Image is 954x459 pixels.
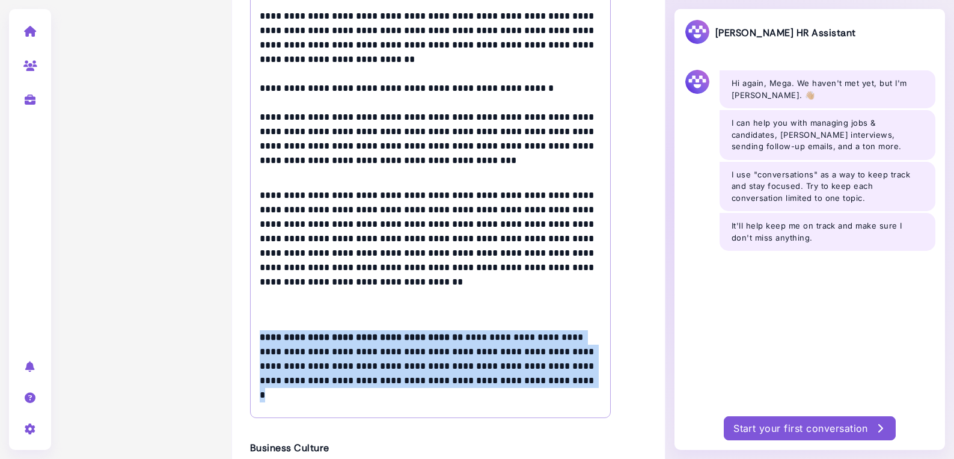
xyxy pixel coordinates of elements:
div: Start your first conversation [733,421,886,436]
div: I can help you with managing jobs & candidates, [PERSON_NAME] interviews, sending follow-up email... [720,110,935,160]
div: Hi again, Mega. We haven't met yet, but I'm [PERSON_NAME]. 👋🏼 [720,70,935,108]
h3: [PERSON_NAME] HR Assistant [684,19,855,47]
h3: Business Culture [250,442,611,454]
button: Start your first conversation [724,416,896,440]
div: I use "conversations" as a way to keep track and stay focused. Try to keep each conversation limi... [720,162,935,212]
div: It'll help keep me on track and make sure I don't miss anything. [720,213,935,251]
